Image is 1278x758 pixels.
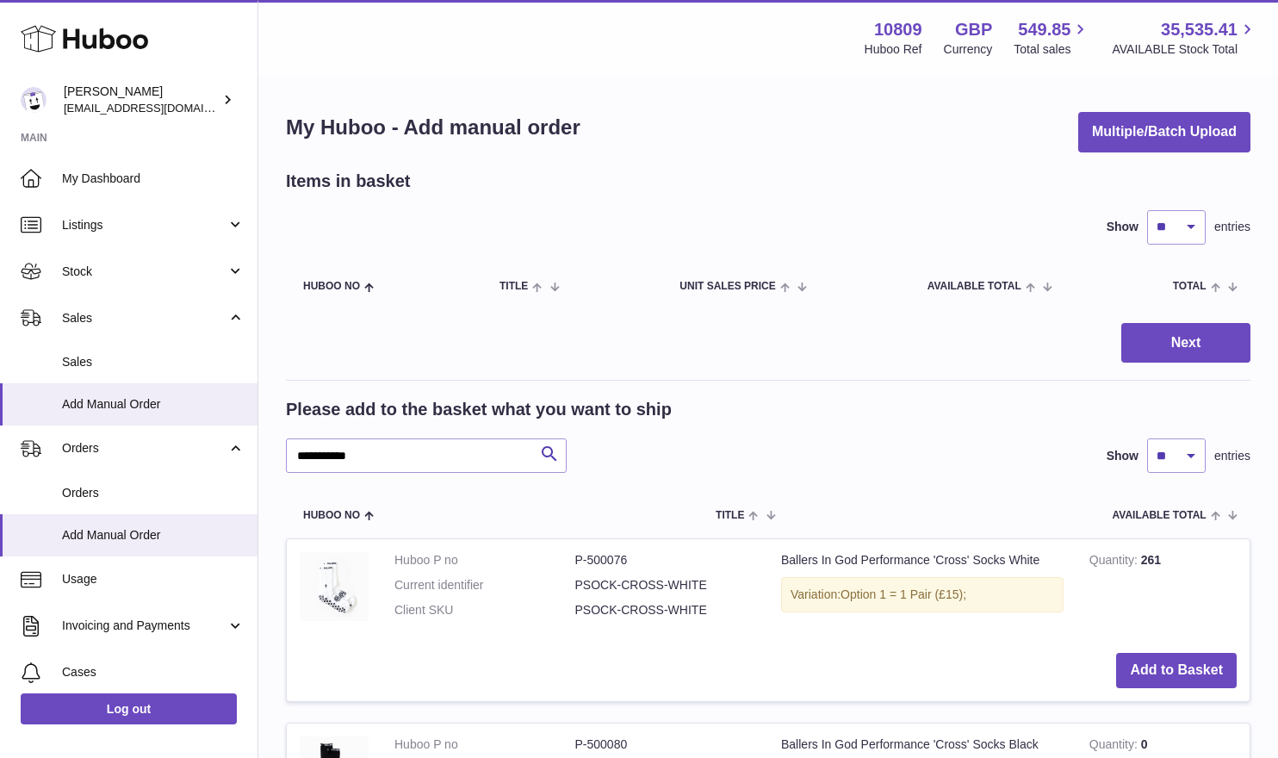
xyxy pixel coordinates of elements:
img: shop@ballersingod.com [21,87,47,113]
strong: Quantity [1089,737,1141,755]
dt: Huboo P no [394,552,575,568]
td: Ballers In God Performance 'Cross' Socks White [768,539,1076,640]
span: Title [499,281,528,292]
span: entries [1214,219,1250,235]
div: Currency [944,41,993,58]
div: [PERSON_NAME] [64,84,219,116]
span: AVAILABLE Total [1113,510,1207,521]
span: Orders [62,485,245,501]
span: 35,535.41 [1161,18,1238,41]
span: My Dashboard [62,171,245,187]
button: Multiple/Batch Upload [1078,112,1250,152]
dd: P-500076 [575,552,756,568]
span: Invoicing and Payments [62,618,226,634]
span: Listings [62,217,226,233]
span: Cases [62,664,245,680]
span: Total [1173,281,1207,292]
span: AVAILABLE Stock Total [1112,41,1257,58]
dt: Client SKU [394,602,575,618]
span: entries [1214,448,1250,464]
div: Variation: [781,577,1064,612]
img: Ballers In God Performance 'Cross' Socks White [300,552,369,621]
span: Sales [62,310,226,326]
span: AVAILABLE Total [927,281,1021,292]
span: Add Manual Order [62,396,245,413]
dd: PSOCK-CROSS-WHITE [575,602,756,618]
span: Huboo no [303,510,360,521]
dt: Huboo P no [394,736,575,753]
span: Total sales [1014,41,1090,58]
span: Option 1 = 1 Pair (£15); [841,587,966,601]
span: 549.85 [1018,18,1070,41]
strong: Quantity [1089,553,1141,571]
span: Add Manual Order [62,527,245,544]
span: Sales [62,354,245,370]
a: 549.85 Total sales [1014,18,1090,58]
dd: P-500080 [575,736,756,753]
dd: PSOCK-CROSS-WHITE [575,577,756,593]
label: Show [1107,448,1138,464]
h2: Please add to the basket what you want to ship [286,398,672,421]
span: Title [716,510,744,521]
div: Huboo Ref [865,41,922,58]
a: Log out [21,693,237,724]
span: Unit Sales Price [679,281,775,292]
h1: My Huboo - Add manual order [286,114,580,141]
span: Huboo no [303,281,360,292]
a: 35,535.41 AVAILABLE Stock Total [1112,18,1257,58]
span: [EMAIL_ADDRESS][DOMAIN_NAME] [64,101,253,115]
button: Next [1121,323,1250,363]
span: Orders [62,440,226,457]
h2: Items in basket [286,170,411,193]
dt: Current identifier [394,577,575,593]
strong: GBP [955,18,992,41]
label: Show [1107,219,1138,235]
strong: 10809 [874,18,922,41]
span: Stock [62,264,226,280]
td: 261 [1076,539,1250,640]
button: Add to Basket [1116,653,1237,688]
span: Usage [62,571,245,587]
